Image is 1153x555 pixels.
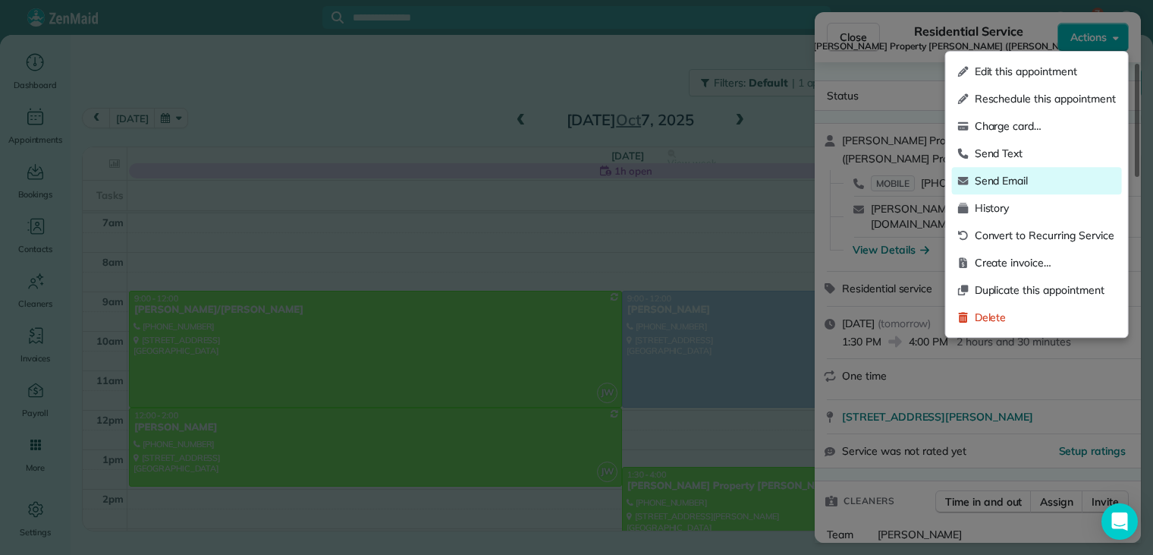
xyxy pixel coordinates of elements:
[975,64,1116,79] span: Edit this appointment
[975,200,1116,216] span: History
[975,91,1116,106] span: Reschedule this appointment
[975,310,1116,325] span: Delete
[975,118,1116,134] span: Charge card…
[975,146,1116,161] span: Send Text
[975,228,1116,243] span: Convert to Recurring Service
[975,282,1116,298] span: Duplicate this appointment
[975,255,1116,270] span: Create invoice…
[1101,503,1138,540] div: Open Intercom Messenger
[975,173,1116,188] span: Send Email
